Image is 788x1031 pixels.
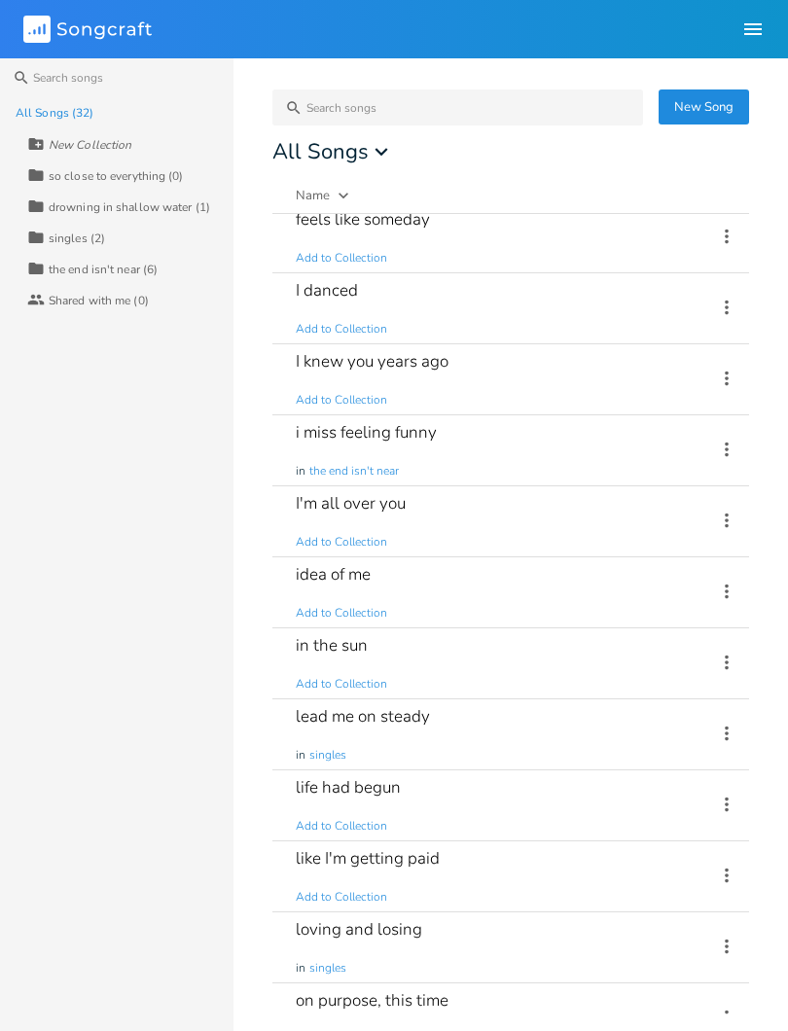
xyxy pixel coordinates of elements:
div: on purpose, this time [296,992,448,1009]
div: i miss feeling funny [296,424,437,441]
span: Add to Collection [296,250,387,267]
div: like I'm getting paid [296,850,440,867]
div: Name [296,187,330,204]
div: life had begun [296,779,401,796]
span: Add to Collection [296,889,387,906]
span: the end isn't near [309,463,399,480]
span: in [296,747,305,764]
div: All Songs (32) [16,107,93,119]
span: Add to Collection [296,534,387,551]
span: Add to Collection [296,321,387,338]
span: in [296,463,305,480]
div: New Collection [49,139,131,151]
div: All Songs [272,141,749,162]
div: feels like someday [296,211,430,228]
div: the end isn't near (6) [49,264,158,275]
span: singles [309,747,346,764]
span: singles [309,960,346,977]
span: Add to Collection [296,676,387,693]
span: Add to Collection [296,605,387,622]
div: I danced [296,282,358,299]
button: New Song [659,89,749,124]
div: loving and losing [296,921,422,938]
div: drowning in shallow water (1) [49,201,210,213]
div: so close to everything (0) [49,170,184,182]
div: lead me on steady [296,708,430,725]
span: in [296,960,305,977]
div: I knew you years ago [296,353,448,370]
span: Add to Collection [296,392,387,409]
button: Name [296,186,693,205]
div: Shared with me (0) [49,295,149,306]
div: I'm all over you [296,495,406,512]
div: idea of me [296,566,371,583]
div: in the sun [296,637,368,654]
span: Add to Collection [296,818,387,835]
div: singles (2) [49,232,105,244]
input: Search songs [272,89,643,125]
